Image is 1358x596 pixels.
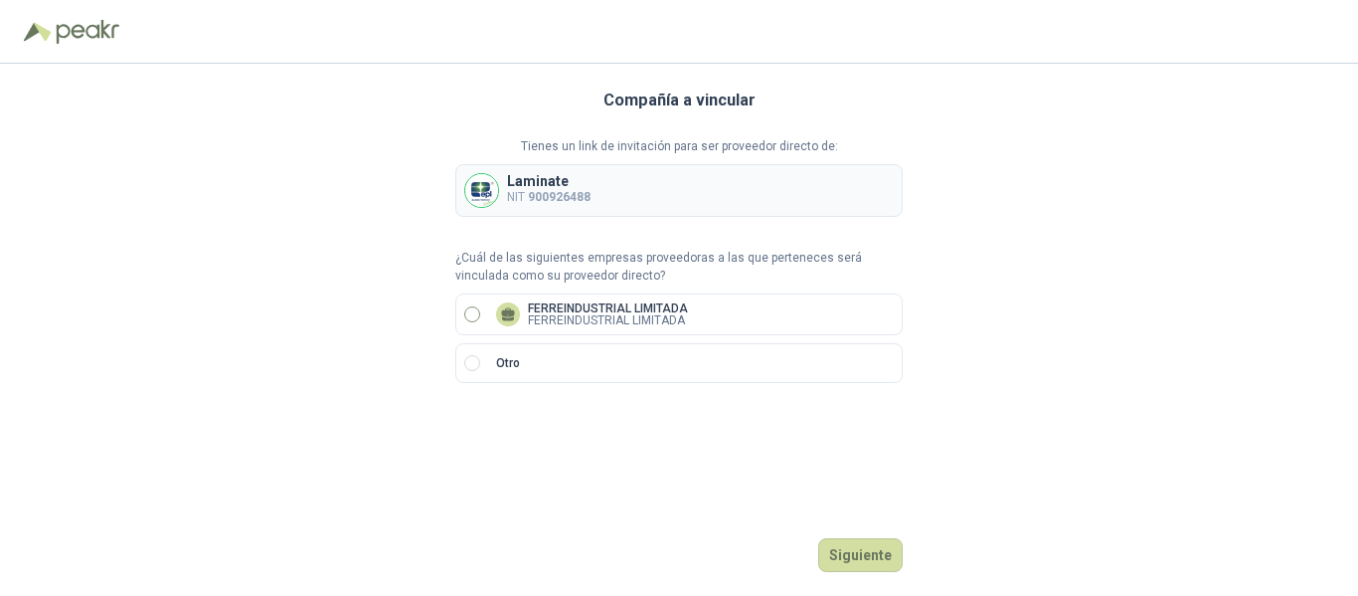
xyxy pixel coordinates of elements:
[507,188,591,207] p: NIT
[528,314,688,326] p: FERREINDUSTRIAL LIMITADA
[455,249,903,287] p: ¿Cuál de las siguientes empresas proveedoras a las que perteneces será vinculada como su proveedo...
[496,354,520,373] p: Otro
[528,190,591,204] b: 900926488
[603,88,756,113] h3: Compañía a vincular
[56,20,119,44] img: Peakr
[455,137,903,156] p: Tienes un link de invitación para ser proveedor directo de:
[818,538,903,572] button: Siguiente
[24,22,52,42] img: Logo
[507,174,591,188] p: Laminate
[465,174,498,207] img: Company Logo
[528,302,688,314] p: FERREINDUSTRIAL LIMITADA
